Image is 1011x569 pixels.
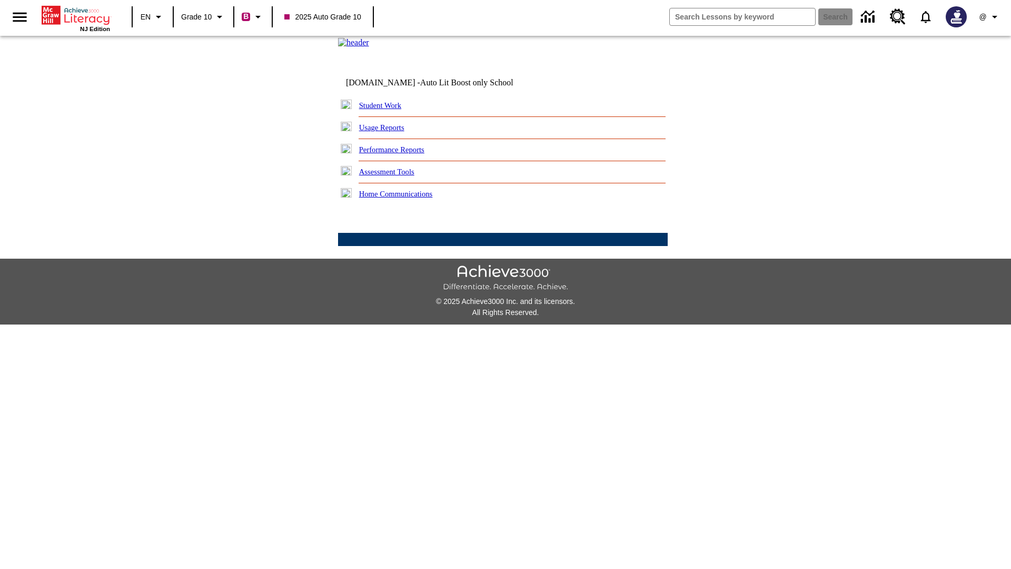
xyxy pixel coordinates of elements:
a: Performance Reports [359,145,424,154]
span: B [243,10,249,23]
span: EN [141,12,151,23]
img: plus.gif [341,188,352,198]
img: header [338,38,369,47]
img: plus.gif [341,122,352,131]
a: Data Center [855,3,884,32]
input: search field [670,8,815,25]
button: Open side menu [4,2,35,33]
button: Select a new avatar [939,3,973,31]
button: Language: EN, Select a language [136,7,170,26]
a: Usage Reports [359,123,404,132]
button: Boost Class color is violet red. Change class color [237,7,269,26]
a: Student Work [359,101,401,110]
span: @ [979,12,986,23]
img: Avatar [946,6,967,27]
div: Home [42,4,110,32]
img: Achieve3000 Differentiate Accelerate Achieve [443,265,568,292]
span: Grade 10 [181,12,212,23]
img: plus.gif [341,166,352,175]
nobr: Auto Lit Boost only School [420,78,513,87]
a: Assessment Tools [359,168,414,176]
span: 2025 Auto Grade 10 [284,12,361,23]
a: Home Communications [359,190,433,198]
img: plus.gif [341,100,352,109]
button: Profile/Settings [973,7,1007,26]
a: Notifications [912,3,939,31]
button: Grade: Grade 10, Select a grade [177,7,230,26]
span: NJ Edition [80,26,110,32]
a: Resource Center, Will open in new tab [884,3,912,31]
img: plus.gif [341,144,352,153]
td: [DOMAIN_NAME] - [346,78,540,87]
